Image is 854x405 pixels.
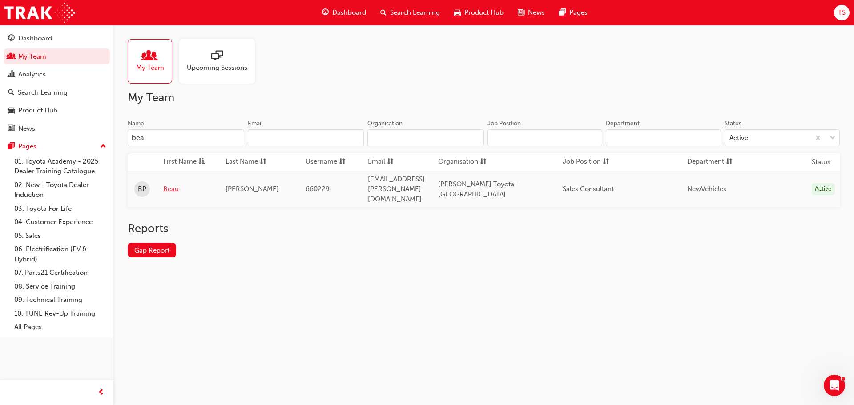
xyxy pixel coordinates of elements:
span: Department [687,156,724,168]
h2: My Team [128,91,840,105]
span: Upcoming Sessions [187,63,247,73]
span: chart-icon [8,71,15,79]
span: Dashboard [332,8,366,18]
a: 06. Electrification (EV & Hybrid) [11,242,110,266]
th: Status [812,157,830,167]
span: sorting-icon [726,156,733,168]
span: Product Hub [464,8,504,18]
span: First Name [163,156,197,168]
span: pages-icon [559,7,566,18]
div: Email [248,119,263,128]
span: Organisation [438,156,478,168]
span: guage-icon [322,7,329,18]
a: pages-iconPages [552,4,595,22]
span: people-icon [8,53,15,61]
button: DashboardMy TeamAnalyticsSearch LearningProduct HubNews [4,28,110,138]
h2: Reports [128,221,840,236]
div: Product Hub [18,105,57,116]
a: 04. Customer Experience [11,215,110,229]
a: Dashboard [4,30,110,47]
a: 05. Sales [11,229,110,243]
a: Product Hub [4,102,110,119]
span: sessionType_ONLINE_URL-icon [211,50,223,63]
span: Email [368,156,385,168]
span: guage-icon [8,35,15,43]
span: search-icon [8,89,14,97]
div: Analytics [18,69,46,80]
input: Email [248,129,364,146]
a: car-iconProduct Hub [447,4,511,22]
div: Search Learning [18,88,68,98]
span: Search Learning [390,8,440,18]
span: [PERSON_NAME] [226,185,279,193]
div: News [18,124,35,134]
a: All Pages [11,320,110,334]
span: TS [838,8,846,18]
span: sorting-icon [339,156,346,168]
input: Name [128,129,244,146]
span: pages-icon [8,143,15,151]
div: Name [128,119,144,128]
iframe: Intercom live chat [824,375,845,396]
div: Department [606,119,640,128]
span: news-icon [8,125,15,133]
span: prev-icon [98,387,105,398]
button: Job Positionsorting-icon [563,156,612,168]
a: search-iconSearch Learning [373,4,447,22]
span: News [528,8,545,18]
div: Dashboard [18,33,52,44]
a: 01. Toyota Academy - 2025 Dealer Training Catalogue [11,155,110,178]
input: Organisation [367,129,484,146]
div: Organisation [367,119,403,128]
span: [EMAIL_ADDRESS][PERSON_NAME][DOMAIN_NAME] [368,175,425,203]
button: Last Namesorting-icon [226,156,274,168]
a: Upcoming Sessions [179,39,262,84]
div: Active [729,133,748,143]
span: Pages [569,8,588,18]
a: 03. Toyota For Life [11,202,110,216]
a: news-iconNews [511,4,552,22]
a: Search Learning [4,84,110,101]
span: up-icon [100,141,106,152]
button: Usernamesorting-icon [306,156,354,168]
span: search-icon [380,7,387,18]
div: Pages [18,141,36,152]
span: people-icon [144,50,156,63]
a: 02. New - Toyota Dealer Induction [11,178,110,202]
span: Job Position [563,156,601,168]
span: Username [306,156,337,168]
a: 08. Service Training [11,280,110,293]
div: Active [812,183,835,195]
span: car-icon [454,7,461,18]
img: Trak [4,3,75,23]
span: Sales Consultant [563,185,614,193]
a: My Team [4,48,110,65]
a: News [4,120,110,137]
a: Beau [163,184,212,194]
button: Emailsorting-icon [368,156,417,168]
span: car-icon [8,107,15,115]
input: Department [606,129,721,146]
button: First Nameasc-icon [163,156,212,168]
a: 10. TUNE Rev-Up Training [11,307,110,321]
a: Analytics [4,66,110,83]
a: 07. Parts21 Certification [11,266,110,280]
span: 660229 [306,185,330,193]
span: down-icon [830,132,836,144]
span: [PERSON_NAME] Toyota - [GEOGRAPHIC_DATA] [438,180,519,198]
button: Organisationsorting-icon [438,156,487,168]
input: Job Position [487,129,603,146]
button: Pages [4,138,110,155]
span: news-icon [518,7,524,18]
a: guage-iconDashboard [315,4,373,22]
button: Departmentsorting-icon [687,156,736,168]
span: NewVehicles [687,185,726,193]
div: Job Position [487,119,521,128]
span: BP [138,184,146,194]
a: Gap Report [128,243,176,257]
span: sorting-icon [260,156,266,168]
a: 09. Technical Training [11,293,110,307]
span: sorting-icon [603,156,609,168]
span: My Team [136,63,164,73]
